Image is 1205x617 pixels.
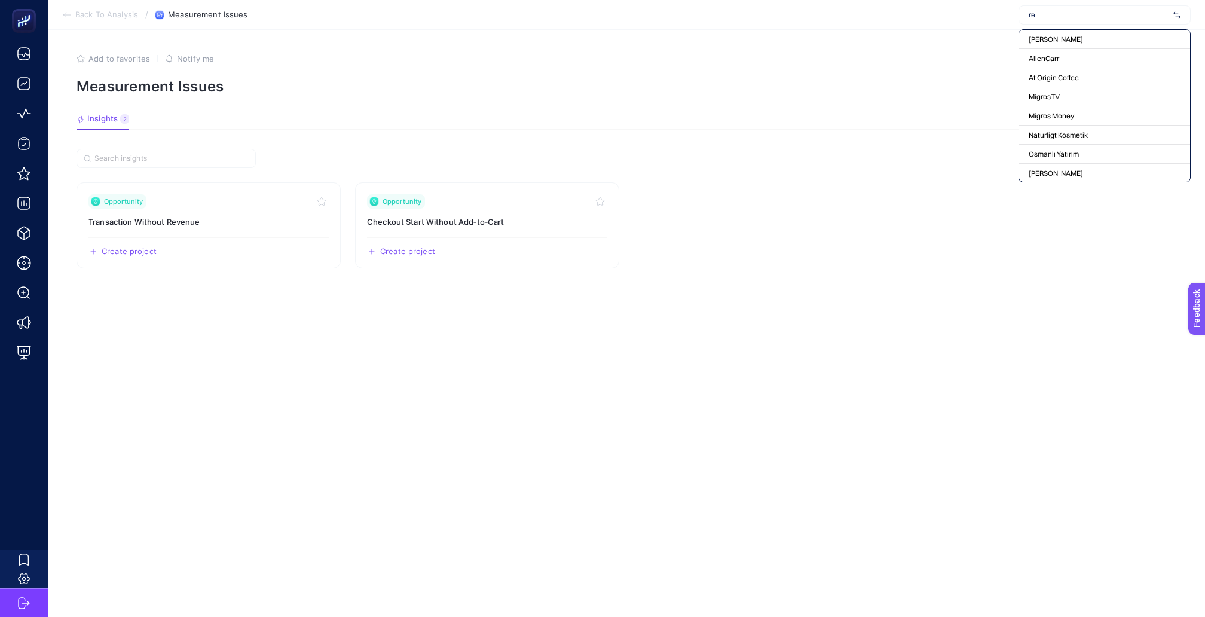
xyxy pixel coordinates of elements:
span: MigrosTV [1029,92,1060,102]
button: Create a new project based on this insight [367,247,435,256]
span: Feedback [7,4,45,13]
button: Toggle favorite [593,194,607,209]
span: At Origin Coffee [1029,73,1079,83]
span: Create project [102,247,157,256]
div: 2 [120,114,129,124]
span: Create project [380,247,435,256]
span: Notify me [177,54,214,63]
span: Osmanlı Yatırım [1029,149,1079,159]
a: View insight titled [77,182,341,268]
span: [PERSON_NAME] [1029,35,1083,44]
button: Add to favorites [77,54,150,63]
button: Notify me [165,54,214,63]
section: Insight Packages [77,182,1176,268]
span: Migros Money [1029,111,1074,121]
span: Back To Analysis [75,10,138,20]
span: Naturligt Kosmetik [1029,130,1088,140]
button: Toggle favorite [314,194,329,209]
span: Measurement Issues [168,10,247,20]
span: Add to favorites [88,54,150,63]
span: Opportunity [104,197,143,206]
span: / [145,10,148,19]
button: Create a new project based on this insight [88,247,157,256]
h3: Insight title [88,216,329,228]
h3: Insight title [367,216,607,228]
span: Insights [87,114,118,124]
span: Opportunity [383,197,421,206]
input: Propia [1029,10,1169,20]
span: [PERSON_NAME] [1029,169,1083,178]
a: View insight titled [355,182,619,268]
span: AllenCarr [1029,54,1059,63]
input: Search [94,154,249,163]
p: Measurement Issues [77,78,1176,95]
img: svg%3e [1173,9,1180,21]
